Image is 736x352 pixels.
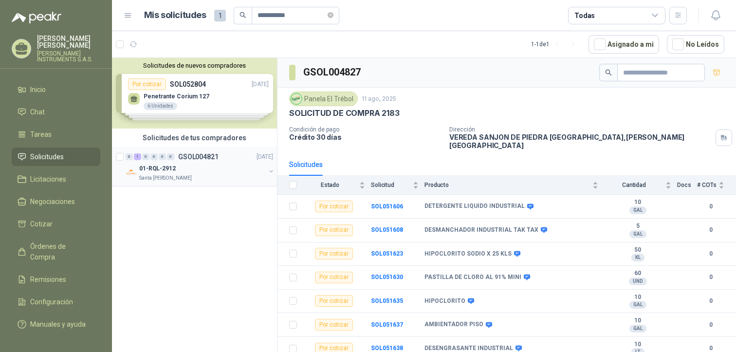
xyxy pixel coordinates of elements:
[178,153,219,160] p: GSOL004821
[604,341,671,349] b: 10
[315,224,353,236] div: Por cotizar
[371,226,403,233] b: SOL051608
[604,317,671,325] b: 10
[303,65,362,80] h3: GSOL004827
[30,296,73,307] span: Configuración
[424,182,590,188] span: Producto
[677,176,697,195] th: Docs
[126,167,137,178] img: Company Logo
[134,153,141,160] div: 1
[12,12,61,23] img: Logo peakr
[30,129,52,140] span: Tareas
[30,174,66,185] span: Licitaciones
[604,222,671,230] b: 5
[424,250,512,258] b: HIPOCLORITO SODIO X 25 KLS
[12,237,100,266] a: Órdenes de Compra
[667,35,724,54] button: No Leídos
[12,80,100,99] a: Inicio
[257,152,273,162] p: [DATE]
[30,219,53,229] span: Cotizar
[30,241,91,262] span: Órdenes de Compra
[604,199,671,206] b: 10
[371,203,403,210] a: SOL051606
[424,176,604,195] th: Producto
[424,226,538,234] b: DESMANCHADOR INDUSTRIAL TAK TAX
[629,206,646,214] div: GAL
[449,126,712,133] p: Dirección
[574,10,595,21] div: Todas
[697,202,724,211] b: 0
[159,153,166,160] div: 0
[214,10,226,21] span: 1
[697,296,724,306] b: 0
[139,164,176,173] p: 01-RQL-2912
[12,270,100,289] a: Remisiones
[629,325,646,333] div: GAL
[604,246,671,254] b: 50
[142,153,149,160] div: 0
[315,201,353,212] div: Por cotizar
[144,8,206,22] h1: Mis solicitudes
[239,12,246,19] span: search
[126,151,275,182] a: 0 1 0 0 0 0 GSOL004821[DATE] Company Logo01-RQL-2912Santa [PERSON_NAME]
[631,254,644,261] div: KL
[629,278,647,285] div: UND
[37,51,100,62] p: [PERSON_NAME] INSTRUMENTS S.A.S.
[604,270,671,278] b: 60
[362,94,396,104] p: 11 ago, 2025
[139,174,192,182] p: Santa [PERSON_NAME]
[112,129,277,147] div: Solicitudes de tus compradores
[697,249,724,259] b: 0
[12,215,100,233] a: Cotizar
[371,321,403,328] a: SOL051637
[589,35,659,54] button: Asignado a mi
[605,69,612,76] span: search
[291,93,302,104] img: Company Logo
[531,37,581,52] div: 1 - 1 de 1
[629,301,646,309] div: GAL
[37,35,100,49] p: [PERSON_NAME] [PERSON_NAME]
[289,159,323,170] div: Solicitudes
[150,153,158,160] div: 0
[289,92,358,106] div: Panela El Trébol
[697,320,724,330] b: 0
[697,182,717,188] span: # COTs
[303,182,357,188] span: Estado
[449,133,712,149] p: VEREDA SANJON DE PIEDRA [GEOGRAPHIC_DATA] , [PERSON_NAME][GEOGRAPHIC_DATA]
[116,62,273,69] button: Solicitudes de nuevos compradores
[12,293,100,311] a: Configuración
[629,230,646,238] div: GAL
[697,176,736,195] th: # COTs
[289,108,400,118] p: SOLICITUD DE COMPRA 2183
[697,225,724,235] b: 0
[126,153,133,160] div: 0
[289,133,442,141] p: Crédito 30 días
[30,107,45,117] span: Chat
[289,126,442,133] p: Condición de pago
[315,272,353,283] div: Por cotizar
[315,248,353,259] div: Por cotizar
[30,84,46,95] span: Inicio
[604,294,671,301] b: 10
[30,319,86,330] span: Manuales y ayuda
[12,125,100,144] a: Tareas
[328,11,333,20] span: close-circle
[12,103,100,121] a: Chat
[371,176,424,195] th: Solicitud
[328,12,333,18] span: close-circle
[371,250,403,257] a: SOL051623
[315,295,353,307] div: Por cotizar
[424,297,465,305] b: HIPOCLORITO
[12,148,100,166] a: Solicitudes
[604,182,663,188] span: Cantidad
[697,273,724,282] b: 0
[371,345,403,352] a: SOL051638
[371,182,411,188] span: Solicitud
[12,315,100,333] a: Manuales y ayuda
[112,58,277,129] div: Solicitudes de nuevos compradoresPor cotizarSOL052804[DATE] Penetrante Corium 1276 UnidadesPor co...
[315,319,353,331] div: Por cotizar
[12,192,100,211] a: Negociaciones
